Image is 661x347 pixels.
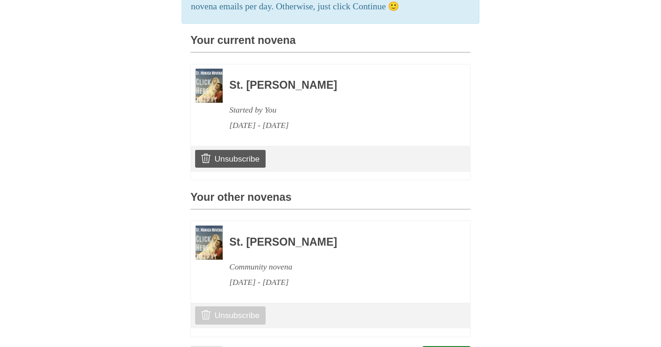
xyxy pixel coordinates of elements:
div: Started by You [229,102,445,118]
h3: Your other novenas [190,191,471,210]
h3: Your current novena [190,35,471,53]
div: [DATE] - [DATE] [229,118,445,133]
h3: St. [PERSON_NAME] [229,236,445,248]
a: Unsubscribe [195,150,266,168]
a: Unsubscribe [195,306,266,324]
div: [DATE] - [DATE] [229,275,445,290]
img: Novena image [196,226,223,260]
h3: St. [PERSON_NAME] [229,79,445,92]
div: Community novena [229,259,445,275]
img: Novena image [196,69,223,103]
